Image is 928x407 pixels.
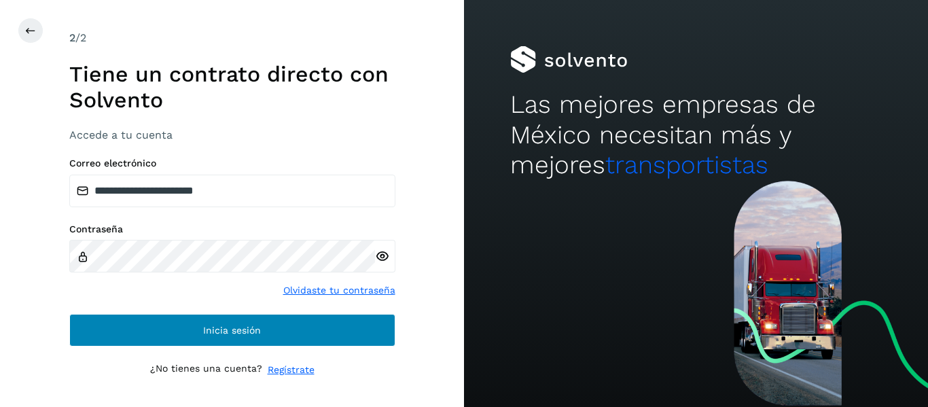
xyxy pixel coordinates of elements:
[150,363,262,377] p: ¿No tienes una cuenta?
[69,158,395,169] label: Correo electrónico
[69,224,395,235] label: Contraseña
[69,314,395,347] button: Inicia sesión
[203,325,261,335] span: Inicia sesión
[69,61,395,113] h1: Tiene un contrato directo con Solvento
[283,283,395,298] a: Olvidaste tu contraseña
[510,90,881,180] h2: Las mejores empresas de México necesitan más y mejores
[268,363,315,377] a: Regístrate
[69,31,75,44] span: 2
[605,150,768,179] span: transportistas
[69,128,395,141] h3: Accede a tu cuenta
